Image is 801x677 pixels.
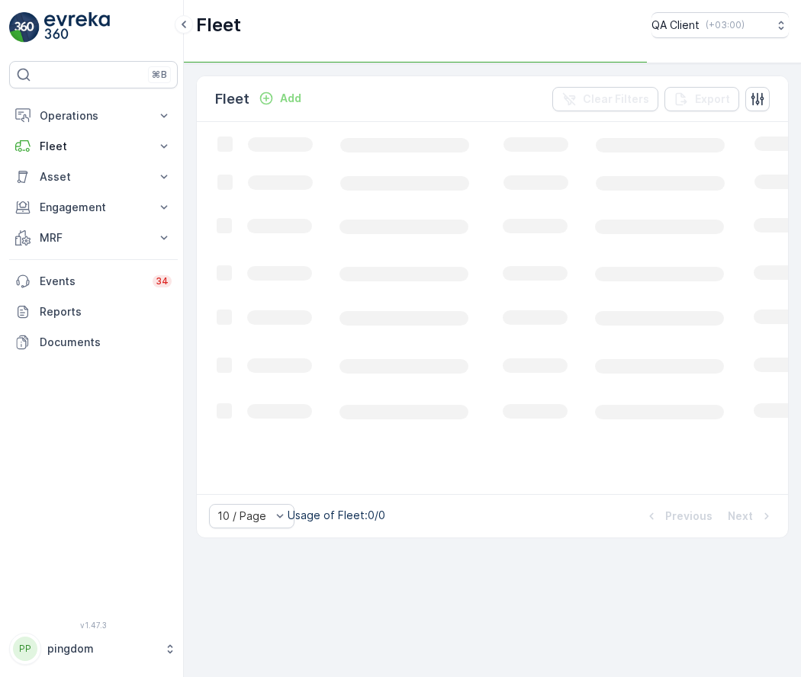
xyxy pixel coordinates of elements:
[642,507,714,525] button: Previous
[47,641,156,656] p: pingdom
[9,621,178,630] span: v 1.47.3
[253,89,307,107] button: Add
[9,266,178,297] a: Events34
[40,139,147,154] p: Fleet
[40,200,147,215] p: Engagement
[651,12,789,38] button: QA Client(+03:00)
[665,509,713,524] p: Previous
[695,91,730,107] p: Export
[13,637,37,661] div: PP
[288,508,385,523] p: Usage of Fleet : 0/0
[9,223,178,253] button: MRF
[9,192,178,223] button: Engagement
[9,327,178,358] a: Documents
[280,91,301,106] p: Add
[40,169,147,184] p: Asset
[651,18,700,33] p: QA Client
[9,12,40,43] img: logo
[44,12,110,43] img: logo_light-DOdMpM7g.png
[40,230,147,245] p: MRF
[9,101,178,131] button: Operations
[583,91,649,107] p: Clear Filters
[706,19,745,31] p: ( +03:00 )
[40,335,172,350] p: Documents
[215,88,249,110] p: Fleet
[40,108,147,124] p: Operations
[196,13,241,37] p: Fleet
[40,274,143,289] p: Events
[9,297,178,327] a: Reports
[728,509,753,524] p: Next
[9,633,178,665] button: PPpingdom
[40,304,172,319] p: Reports
[664,87,739,111] button: Export
[552,87,658,111] button: Clear Filters
[156,275,169,287] p: 34
[9,131,178,162] button: Fleet
[726,507,776,525] button: Next
[152,69,167,81] p: ⌘B
[9,162,178,192] button: Asset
